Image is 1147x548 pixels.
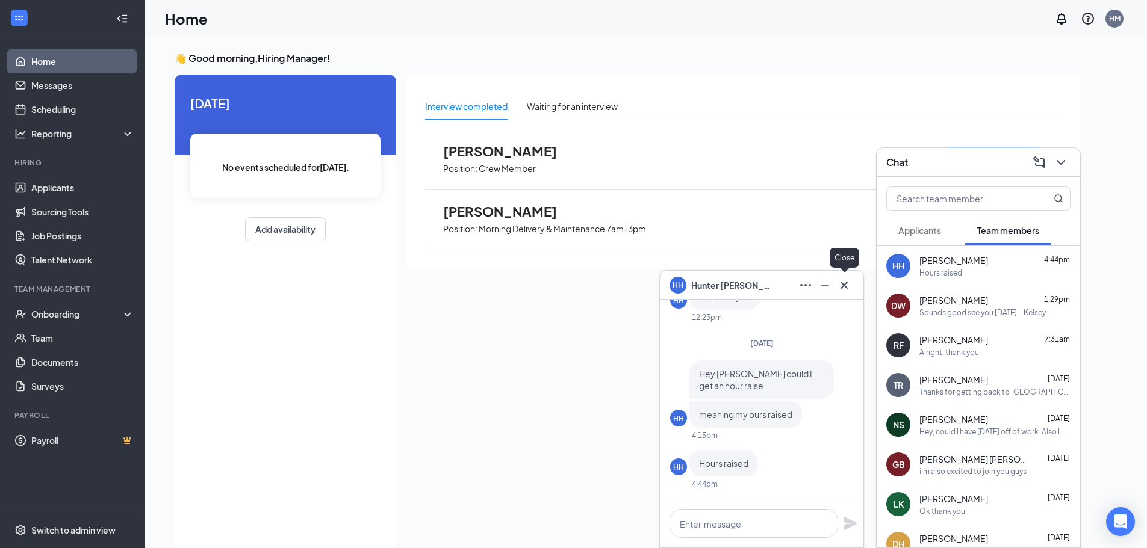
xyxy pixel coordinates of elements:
[31,49,134,73] a: Home
[1048,414,1070,423] span: [DATE]
[673,295,684,306] div: HH
[919,387,1071,397] div: Thanks for getting back to [GEOGRAPHIC_DATA]. We'll pass that along to [PERSON_NAME] and we'll ta...
[31,524,116,536] div: Switch to admin view
[222,161,349,174] span: No events scheduled for [DATE] .
[818,278,832,292] svg: Minimize
[798,278,813,292] svg: Ellipses
[919,268,962,278] div: Hours raised
[14,410,132,420] div: Payroll
[14,524,26,536] svg: Settings
[919,532,988,544] span: [PERSON_NAME]
[1109,13,1121,23] div: HM
[919,506,965,516] div: Ok thank you
[815,276,835,295] button: Minimize
[919,334,988,346] span: [PERSON_NAME]
[919,254,988,266] span: [PERSON_NAME]
[919,307,1046,318] div: Sounds good see you [DATE]. -Kelsey
[14,158,132,168] div: Hiring
[843,516,857,531] svg: Plane
[1051,153,1071,172] button: ChevronDown
[919,413,988,425] span: [PERSON_NAME]
[14,308,26,320] svg: UserCheck
[893,419,904,431] div: NS
[443,223,477,235] p: Position:
[891,300,906,312] div: DW
[1048,374,1070,383] span: [DATE]
[887,187,1030,210] input: Search team member
[31,128,135,140] div: Reporting
[31,428,134,452] a: PayrollCrown
[919,453,1028,465] span: [PERSON_NAME] [PERSON_NAME]
[31,176,134,200] a: Applicants
[1044,295,1070,304] span: 1:29pm
[165,8,208,29] h1: Home
[919,374,988,386] span: [PERSON_NAME]
[1048,493,1070,502] span: [DATE]
[691,279,776,292] span: Hunter [PERSON_NAME]
[31,97,134,122] a: Scheduling
[14,128,26,140] svg: Analysis
[830,248,859,268] div: Close
[31,350,134,374] a: Documents
[443,203,576,219] span: [PERSON_NAME]
[699,368,812,391] span: Hey [PERSON_NAME] could I get an hour raise
[1048,533,1070,542] span: [DATE]
[527,100,618,113] div: Waiting for an interview
[31,73,134,97] a: Messages
[837,278,851,292] svg: Cross
[443,143,576,159] span: [PERSON_NAME]
[898,225,941,236] span: Applicants
[835,276,854,295] button: Cross
[31,200,134,224] a: Sourcing Tools
[425,100,508,113] div: Interview completed
[190,94,381,112] span: [DATE]
[1054,11,1069,26] svg: Notifications
[31,308,124,320] div: Onboarding
[894,339,904,351] div: RF
[919,426,1071,437] div: Hey, could I have [DATE] off of work. Also I was thinking that Ill only want around 10-15 hours, ...
[245,217,326,241] button: Add availability
[919,294,988,306] span: [PERSON_NAME]
[692,312,722,322] div: 12:23pm
[945,147,1043,173] button: Move to next stage
[894,379,903,391] div: TR
[894,498,904,510] div: LK
[1054,194,1063,203] svg: MagnifyingGlass
[673,413,684,423] div: HH
[750,339,774,348] span: [DATE]
[13,12,25,24] svg: WorkstreamLogo
[1030,153,1049,172] button: ComposeMessage
[479,163,536,174] p: Crew Member
[1054,155,1068,170] svg: ChevronDown
[443,163,477,174] p: Position:
[1044,255,1070,264] span: 4:44pm
[919,347,981,357] div: Alright, thank you.
[1045,334,1070,343] span: 7:31am
[479,223,646,235] p: Morning Delivery & Maintenance 7am-3pm
[31,224,134,248] a: Job Postings
[14,284,132,294] div: Team Management
[116,13,128,25] svg: Collapse
[892,458,905,470] div: GB
[892,260,904,272] div: HH
[796,276,815,295] button: Ellipses
[1081,11,1095,26] svg: QuestionInfo
[886,156,908,169] h3: Chat
[175,52,1080,65] h3: 👋 Good morning, Hiring Manager !
[919,493,988,505] span: [PERSON_NAME]
[31,248,134,272] a: Talent Network
[1032,155,1046,170] svg: ComposeMessage
[673,462,684,472] div: HH
[692,479,718,489] div: 4:44pm
[699,458,748,469] span: Hours raised
[1106,507,1135,536] div: Open Intercom Messenger
[977,225,1039,236] span: Team members
[1048,454,1070,463] span: [DATE]
[699,409,792,420] span: meaning my ours raised
[692,430,718,440] div: 4:15pm
[919,466,1027,476] div: i'm also excited to join you guys
[31,326,134,350] a: Team
[31,374,134,398] a: Surveys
